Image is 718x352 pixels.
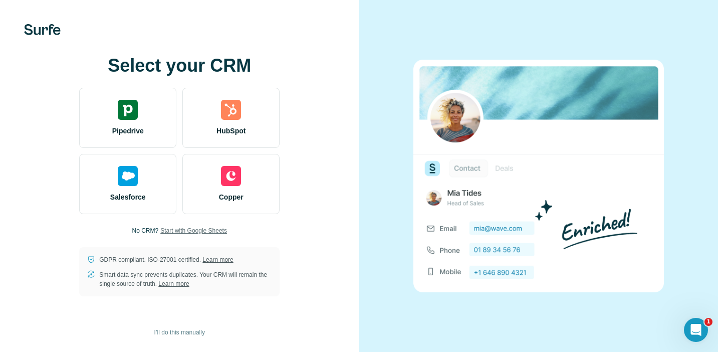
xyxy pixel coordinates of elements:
img: hubspot's logo [221,100,241,120]
span: Copper [219,192,244,202]
a: Learn more [202,256,233,263]
button: I’ll do this manually [147,325,212,340]
img: none image [413,60,664,292]
a: Learn more [158,280,189,287]
span: HubSpot [216,126,246,136]
img: Surfe's logo [24,24,61,35]
iframe: Intercom live chat [684,318,708,342]
span: I’ll do this manually [154,328,205,337]
p: Smart data sync prevents duplicates. Your CRM will remain the single source of truth. [99,270,272,288]
p: GDPR compliant. ISO-27001 certified. [99,255,233,264]
p: No CRM? [132,226,159,235]
span: 1 [704,318,712,326]
span: Pipedrive [112,126,144,136]
img: copper's logo [221,166,241,186]
img: salesforce's logo [118,166,138,186]
img: pipedrive's logo [118,100,138,120]
span: Salesforce [110,192,146,202]
button: Start with Google Sheets [160,226,227,235]
h1: Select your CRM [79,56,280,76]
